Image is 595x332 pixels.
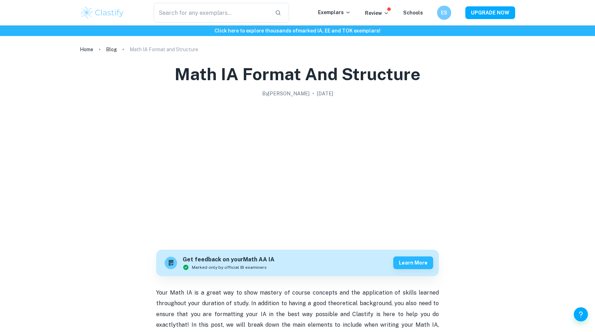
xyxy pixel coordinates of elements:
a: Blog [106,45,117,54]
input: Search for any exemplars... [154,3,269,23]
h6: ES [440,9,448,17]
h2: By [PERSON_NAME] [262,90,310,97]
a: Schools [403,10,423,16]
h2: [DATE] [317,90,333,97]
img: Clastify logo [80,6,125,20]
a: Home [80,45,93,54]
span: Marked only by official IB examiners [192,264,267,271]
p: Math IA Format and Structure [130,46,198,53]
p: Review [365,9,389,17]
button: UPGRADE NOW [465,6,515,19]
h6: Click here to explore thousands of marked IA, EE and TOK exemplars ! [1,27,594,35]
h1: Math IA Format and Structure [175,63,420,85]
p: Exemplars [318,8,351,16]
button: ES [437,6,451,20]
button: Help and Feedback [574,307,588,321]
button: Learn more [393,256,433,269]
p: • [312,90,314,97]
h6: Get feedback on your Math AA IA [183,255,275,264]
img: Math IA Format and Structure cover image [156,100,439,242]
a: Get feedback on yourMath AA IAMarked only by official IB examinersLearn more [156,250,439,276]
